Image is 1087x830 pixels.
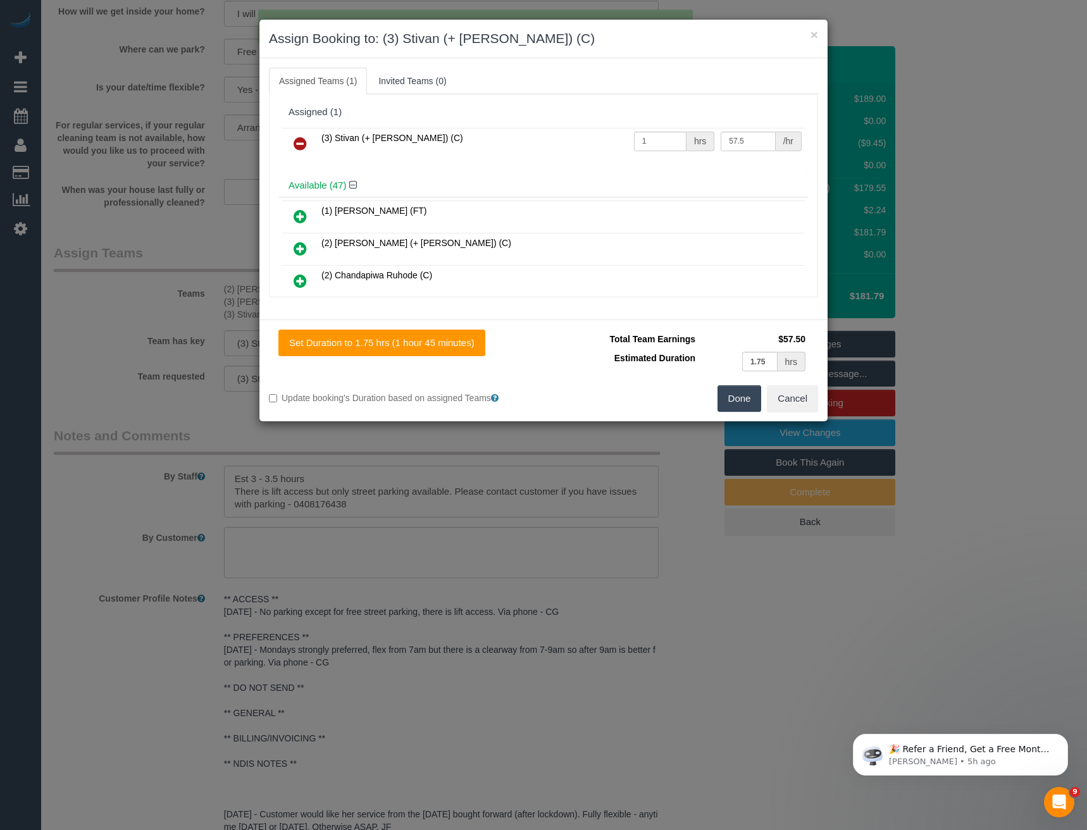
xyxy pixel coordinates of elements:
[321,270,432,280] span: (2) Chandapiwa Ruhode (C)
[811,28,818,41] button: ×
[278,330,485,356] button: Set Duration to 1.75 hrs (1 hour 45 minutes)
[269,29,818,48] h3: Assign Booking to: (3) Stivan (+ [PERSON_NAME]) (C)
[686,132,714,151] div: hrs
[614,353,695,363] span: Estimated Duration
[1070,787,1080,797] span: 9
[699,330,809,349] td: $57.50
[269,394,277,402] input: Update booking's Duration based on assigned Teams
[553,330,699,349] td: Total Team Earnings
[834,707,1087,796] iframe: Intercom notifications message
[321,238,511,248] span: (2) [PERSON_NAME] (+ [PERSON_NAME]) (C)
[321,206,426,216] span: (1) [PERSON_NAME] (FT)
[368,68,456,94] a: Invited Teams (0)
[289,180,798,191] h4: Available (47)
[269,68,367,94] a: Assigned Teams (1)
[767,385,818,412] button: Cancel
[717,385,762,412] button: Done
[778,352,805,371] div: hrs
[776,132,802,151] div: /hr
[269,392,534,404] label: Update booking's Duration based on assigned Teams
[289,107,798,118] div: Assigned (1)
[321,133,463,143] span: (3) Stivan (+ [PERSON_NAME]) (C)
[1044,787,1074,817] iframe: Intercom live chat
